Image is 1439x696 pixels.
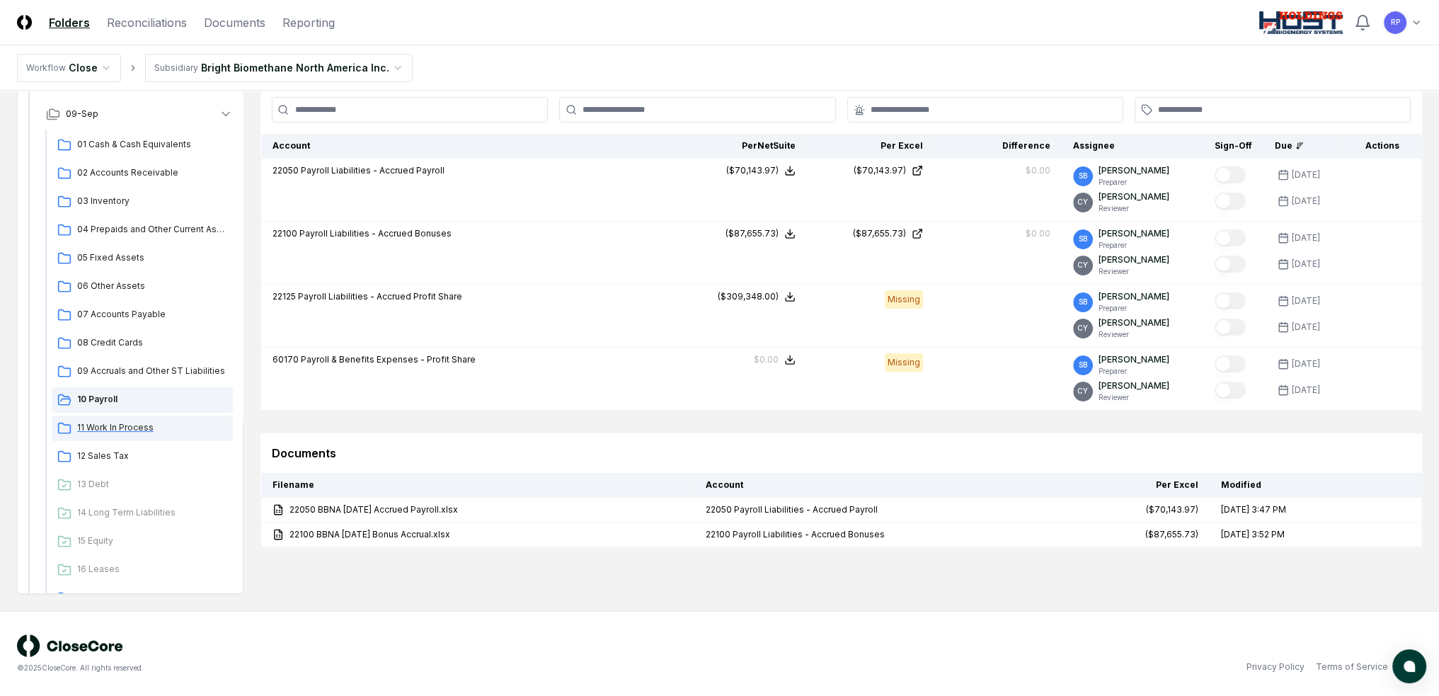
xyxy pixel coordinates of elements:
a: 03 Inventory [52,189,233,215]
p: [PERSON_NAME] [1099,253,1169,266]
span: SB [1079,360,1087,370]
span: 03 Inventory [77,195,227,207]
button: Mark complete [1215,319,1246,336]
a: 04 Prepaids and Other Current Assets [52,217,233,243]
a: 05 Fixed Assets [52,246,233,271]
div: $0.00 [1026,164,1050,177]
span: 11 Work In Process [77,421,227,434]
p: Reviewer [1099,392,1169,403]
a: Folders [49,14,90,31]
div: Missing [885,290,923,309]
div: ($309,348.00) [718,290,779,303]
span: 02 Accounts Receivable [77,166,227,179]
p: [PERSON_NAME] [1099,190,1169,203]
div: [DATE] [1292,195,1320,207]
button: Mark complete [1215,166,1246,183]
span: 60170 [273,354,299,365]
a: 22050 BBNA [DATE] Accrued Payroll.xlsx [273,503,683,516]
div: $0.00 [754,353,779,366]
span: Payroll Liabilities - Accrued Bonuses [299,228,452,239]
span: CY [1077,197,1088,207]
a: 17 Intercompany Transactions [52,586,233,611]
p: [PERSON_NAME] [1099,290,1169,303]
span: Payroll Liabilities - Accrued Profit Share [298,291,462,302]
div: [DATE] [1292,384,1320,397]
th: Per Excel [807,134,934,159]
span: Payroll Liabilities - Accrued Payroll [301,165,445,176]
a: 11 Work In Process [52,416,233,441]
span: Payroll & Benefits Expenses - Profit Share [301,354,476,365]
span: 01 Cash & Cash Equivalents [77,138,227,151]
button: Mark complete [1215,256,1246,273]
span: 14 Long Term Liabilities [77,506,227,519]
div: [DATE] [1292,295,1320,307]
a: 08 Credit Cards [52,331,233,356]
span: 08 Credit Cards [77,336,227,349]
p: [PERSON_NAME] [1099,353,1169,366]
a: 10 Payroll [52,387,233,413]
div: Workflow [26,62,66,74]
a: ($70,143.97) [818,164,923,177]
div: 09-Sep [35,130,244,673]
div: Actions [1354,139,1411,152]
span: 22125 [273,291,296,302]
span: 12 Sales Tax [77,450,227,462]
a: 09 Accruals and Other ST Liabilities [52,359,233,384]
p: Preparer [1099,303,1169,314]
a: 12 Sales Tax [52,444,233,469]
a: 13 Debt [52,472,233,498]
span: 22100 [273,228,297,239]
div: Account [273,139,668,152]
a: 07 Accounts Payable [52,302,233,328]
button: $0.00 [754,353,796,366]
span: 05 Fixed Assets [77,251,227,264]
button: atlas-launcher [1392,649,1426,683]
th: Per NetSuite [680,134,807,159]
div: ($87,655.73) [726,227,779,240]
div: Subsidiary [154,62,198,74]
span: 04 Prepaids and Other Current Assets [77,223,227,236]
p: Preparer [1099,366,1169,377]
p: Reviewer [1099,266,1169,277]
p: [PERSON_NAME] [1099,227,1169,240]
p: Reviewer [1099,203,1169,214]
a: 14 Long Term Liabilities [52,501,233,526]
span: CY [1077,260,1088,270]
td: [DATE] 3:47 PM [1210,498,1378,523]
a: Reporting [282,14,335,31]
th: Difference [934,134,1062,159]
div: [DATE] [1292,358,1320,370]
div: Missing [885,353,923,372]
p: [PERSON_NAME] [1099,164,1169,177]
p: [PERSON_NAME] [1099,316,1169,329]
div: ($70,143.97) [1146,503,1198,516]
span: SB [1079,234,1087,244]
div: ($87,655.73) [853,227,906,240]
div: $0.00 [1026,227,1050,240]
td: [DATE] 3:52 PM [1210,523,1378,547]
button: 09-Sep [35,98,244,130]
button: Mark complete [1215,229,1246,246]
a: 22100 BBNA [DATE] Bonus Accrual.xlsx [273,528,683,541]
th: Per Excel [1082,473,1210,498]
div: Due [1275,139,1331,152]
a: Documents [204,14,265,31]
img: Host NA Holdings logo [1259,11,1343,34]
span: 09-Sep [66,108,98,120]
button: Mark complete [1215,193,1246,210]
img: logo [17,634,123,657]
p: Preparer [1099,177,1169,188]
nav: breadcrumb [17,54,413,82]
button: ($87,655.73) [726,227,796,240]
span: CY [1077,386,1088,397]
div: [DATE] [1292,258,1320,270]
span: 22050 [273,165,299,176]
div: ($70,143.97) [726,164,779,177]
th: Assignee [1062,134,1203,159]
span: 10 Payroll [77,393,227,406]
a: Reconciliations [107,14,187,31]
a: ($87,655.73) [818,227,923,240]
a: 15 Equity [52,529,233,554]
div: [DATE] [1292,169,1320,181]
button: RP [1382,10,1408,35]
